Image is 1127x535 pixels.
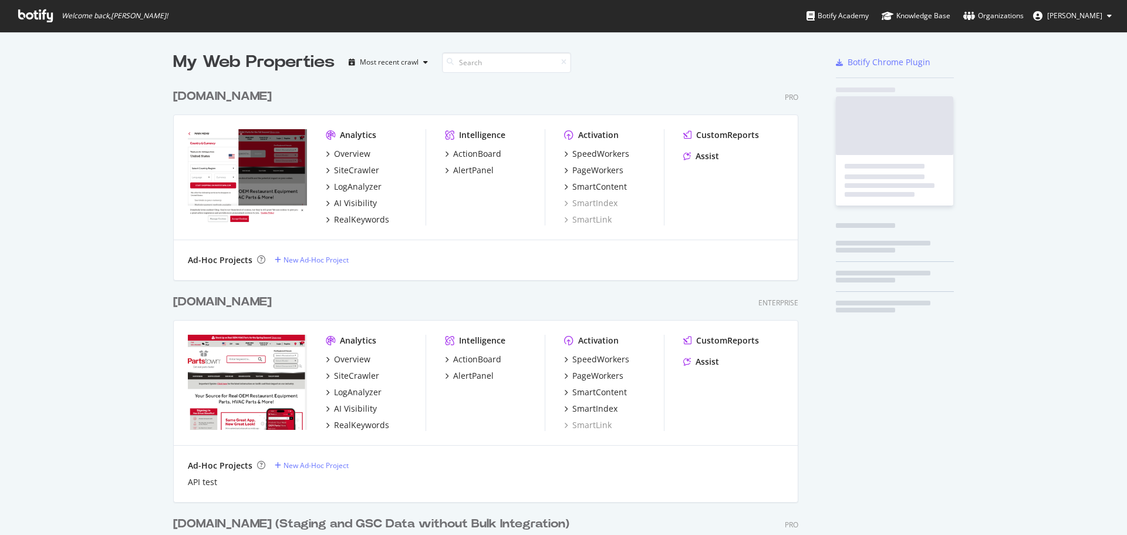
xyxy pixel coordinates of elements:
div: ActionBoard [453,354,501,365]
div: Most recent crawl [360,59,419,66]
a: SmartContent [564,181,627,193]
a: AlertPanel [445,370,494,382]
a: Botify Chrome Plugin [836,56,930,68]
a: Overview [326,148,370,160]
a: SpeedWorkers [564,148,629,160]
a: [DOMAIN_NAME] [173,88,276,105]
div: AI Visibility [334,197,377,209]
div: Ad-Hoc Projects [188,254,252,266]
div: SpeedWorkers [572,354,629,365]
div: My Web Properties [173,51,335,74]
div: LogAnalyzer [334,181,382,193]
div: PageWorkers [572,370,623,382]
div: CustomReports [696,335,759,346]
a: RealKeywords [326,419,389,431]
span: Bonnie Gibbons [1047,11,1102,21]
div: SpeedWorkers [572,148,629,160]
a: AI Visibility [326,403,377,415]
a: SmartIndex [564,403,618,415]
a: PageWorkers [564,370,623,382]
a: SpeedWorkers [564,354,629,365]
div: ActionBoard [453,148,501,160]
div: Analytics [340,129,376,141]
div: Overview [334,354,370,365]
a: CustomReports [683,129,759,141]
a: SmartLink [564,214,612,226]
div: AI Visibility [334,403,377,415]
a: SmartContent [564,386,627,398]
div: New Ad-Hoc Project [284,460,349,470]
a: RealKeywords [326,214,389,226]
div: New Ad-Hoc Project [284,255,349,265]
div: Knowledge Base [882,10,950,22]
div: LogAnalyzer [334,386,382,398]
div: PageWorkers [572,164,623,176]
a: SmartLink [564,419,612,431]
div: SiteCrawler [334,164,379,176]
div: Assist [696,150,719,162]
div: Organizations [963,10,1024,22]
a: SmartIndex [564,197,618,209]
div: AlertPanel [453,164,494,176]
div: RealKeywords [334,419,389,431]
div: Enterprise [758,298,798,308]
a: Assist [683,356,719,368]
a: New Ad-Hoc Project [275,255,349,265]
a: PageWorkers [564,164,623,176]
div: [DOMAIN_NAME] [173,294,272,311]
input: Search [442,52,571,73]
a: AI Visibility [326,197,377,209]
a: ActionBoard [445,354,501,365]
button: [PERSON_NAME] [1024,6,1121,25]
a: AlertPanel [445,164,494,176]
button: Most recent crawl [344,53,433,72]
div: Activation [578,335,619,346]
div: Pro [785,520,798,530]
div: Pro [785,92,798,102]
div: Intelligence [459,129,505,141]
div: Activation [578,129,619,141]
div: Botify Academy [807,10,869,22]
div: Ad-Hoc Projects [188,460,252,472]
div: CustomReports [696,129,759,141]
a: LogAnalyzer [326,386,382,398]
span: Welcome back, [PERSON_NAME] ! [62,11,168,21]
img: partstown.ca [188,129,307,224]
a: [DOMAIN_NAME] (Staging and GSC Data without Bulk Integration) [173,516,574,533]
div: AlertPanel [453,370,494,382]
div: Assist [696,356,719,368]
a: LogAnalyzer [326,181,382,193]
div: SmartIndex [572,403,618,415]
a: New Ad-Hoc Project [275,460,349,470]
div: [DOMAIN_NAME] [173,88,272,105]
img: partstown.com [188,335,307,430]
div: Intelligence [459,335,505,346]
div: SmartContent [572,386,627,398]
a: SiteCrawler [326,370,379,382]
div: SiteCrawler [334,370,379,382]
a: CustomReports [683,335,759,346]
div: Botify Chrome Plugin [848,56,930,68]
a: [DOMAIN_NAME] [173,294,276,311]
a: ActionBoard [445,148,501,160]
a: API test [188,476,217,488]
div: Analytics [340,335,376,346]
div: RealKeywords [334,214,389,226]
a: SiteCrawler [326,164,379,176]
a: Overview [326,354,370,365]
div: SmartContent [572,181,627,193]
div: [DOMAIN_NAME] (Staging and GSC Data without Bulk Integration) [173,516,569,533]
div: Overview [334,148,370,160]
a: Assist [683,150,719,162]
